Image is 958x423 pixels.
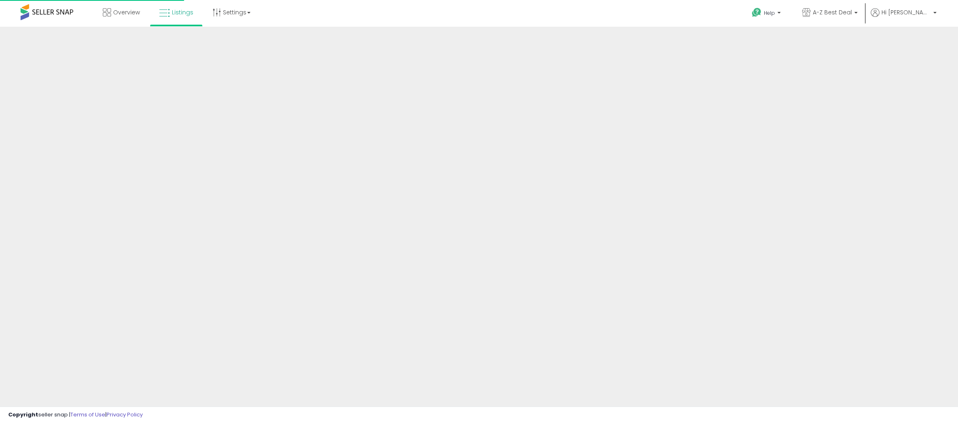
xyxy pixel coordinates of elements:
[881,8,931,16] span: Hi [PERSON_NAME]
[813,8,852,16] span: A-Z Best Deal
[752,7,762,18] i: Get Help
[745,1,789,27] a: Help
[113,8,140,16] span: Overview
[764,9,775,16] span: Help
[871,8,937,27] a: Hi [PERSON_NAME]
[172,8,193,16] span: Listings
